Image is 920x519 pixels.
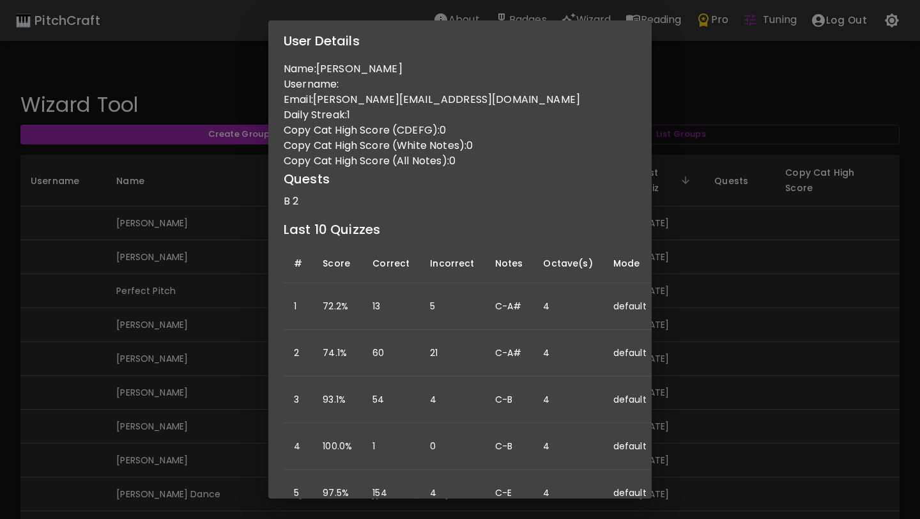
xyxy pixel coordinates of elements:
td: 4 [533,330,602,376]
h2: User Details [268,20,652,61]
p: Copy Cat High Score (White Notes): 0 [284,138,636,153]
td: C-A# [485,283,533,330]
td: 54 [362,376,420,423]
h6: Quests [284,169,636,189]
td: 74.1% [312,330,362,376]
td: C-A# [485,330,533,376]
td: 4 [533,283,602,330]
td: 3 [284,376,312,423]
h6: Last 10 Quizzes [284,219,636,240]
td: 1 [284,283,312,330]
td: C-B [485,423,533,470]
td: default [603,283,657,330]
p: B 2 [284,194,636,209]
th: Correct [362,244,420,283]
p: Copy Cat High Score (CDEFG): 0 [284,123,636,138]
td: 0 [420,423,484,470]
th: Incorrect [420,244,484,283]
td: C-E [485,470,533,516]
td: 154 [362,470,420,516]
td: default [603,470,657,516]
th: Notes [485,244,533,283]
p: Daily Streak: 1 [284,107,636,123]
th: Octave(s) [533,244,602,283]
td: 4 [284,423,312,470]
td: 100.0% [312,423,362,470]
td: 4 [533,376,602,423]
td: 2 [284,330,312,376]
td: 97.5% [312,470,362,516]
td: default [603,423,657,470]
td: 4 [533,423,602,470]
p: Email: [PERSON_NAME][EMAIL_ADDRESS][DOMAIN_NAME] [284,92,636,107]
td: default [603,376,657,423]
td: 21 [420,330,484,376]
th: Score [312,244,362,283]
td: default [603,330,657,376]
th: # [284,244,312,283]
td: 5 [420,283,484,330]
p: Name: [PERSON_NAME] [284,61,636,77]
p: Username: [284,77,636,92]
td: 1 [362,423,420,470]
td: 4 [420,470,484,516]
td: 13 [362,283,420,330]
td: 72.2% [312,283,362,330]
td: 5 [284,470,312,516]
p: Copy Cat High Score (All Notes): 0 [284,153,636,169]
td: 60 [362,330,420,376]
th: Mode [603,244,657,283]
td: 93.1% [312,376,362,423]
td: C-B [485,376,533,423]
td: 4 [420,376,484,423]
td: 4 [533,470,602,516]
